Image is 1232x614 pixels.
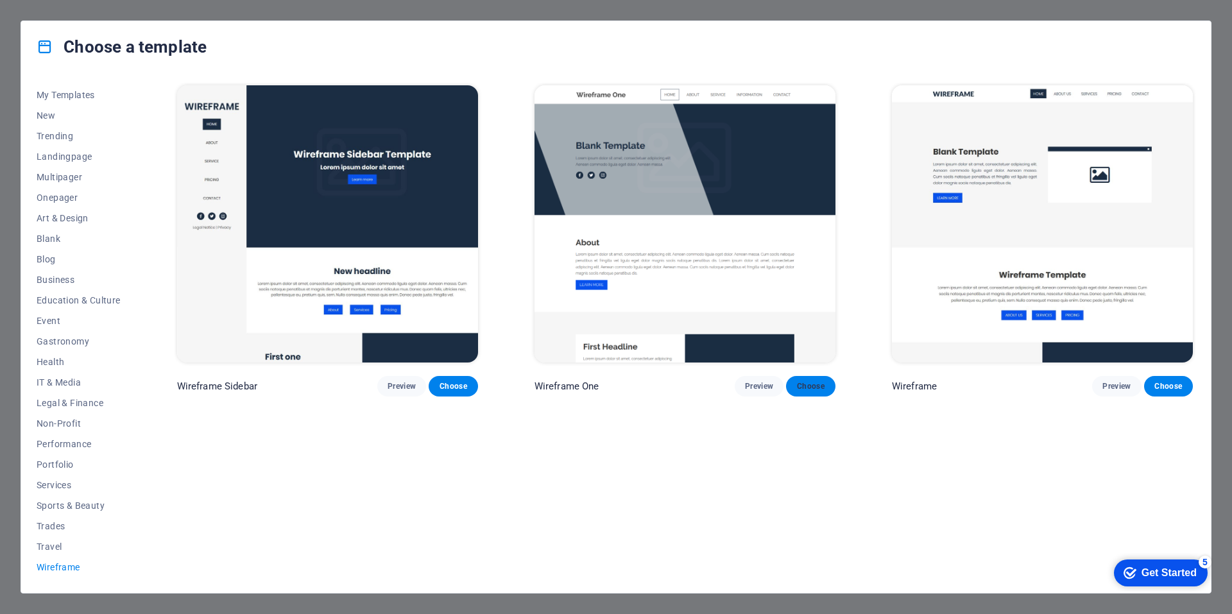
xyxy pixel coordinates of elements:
span: Trades [37,521,121,531]
button: Preview [1092,376,1141,397]
img: Wireframe One [535,85,835,362]
span: Choose [1154,381,1183,391]
button: IT & Media [37,372,121,393]
button: Health [37,352,121,372]
span: Preview [388,381,416,391]
button: Wireframe [37,557,121,577]
span: Education & Culture [37,295,121,305]
button: Legal & Finance [37,393,121,413]
span: Business [37,275,121,285]
button: Trending [37,126,121,146]
span: Preview [1102,381,1131,391]
span: Choose [796,381,825,391]
button: New [37,105,121,126]
img: Wireframe [892,85,1193,362]
span: Event [37,316,121,326]
button: Sports & Beauty [37,495,121,516]
p: Wireframe [892,380,937,393]
button: Choose [1144,376,1193,397]
span: Choose [439,381,467,391]
button: Blog [37,249,121,269]
button: Education & Culture [37,290,121,311]
button: My Templates [37,85,121,105]
button: Travel [37,536,121,557]
p: Wireframe Sidebar [177,380,257,393]
button: Gastronomy [37,331,121,352]
button: Art & Design [37,208,121,228]
h4: Choose a template [37,37,207,57]
span: Gastronomy [37,336,121,346]
span: Blog [37,254,121,264]
span: Travel [37,542,121,552]
button: Choose [429,376,477,397]
button: Blank [37,228,121,249]
span: Services [37,480,121,490]
span: New [37,110,121,121]
span: Legal & Finance [37,398,121,408]
button: Non-Profit [37,413,121,434]
button: Onepager [37,187,121,208]
button: Trades [37,516,121,536]
span: Wireframe [37,562,121,572]
button: Performance [37,434,121,454]
button: Choose [786,376,835,397]
span: Preview [745,381,773,391]
p: Wireframe One [535,380,599,393]
span: Portfolio [37,459,121,470]
button: Multipager [37,167,121,187]
button: Preview [377,376,426,397]
button: Services [37,475,121,495]
button: Event [37,311,121,331]
button: Preview [735,376,783,397]
span: Multipager [37,172,121,182]
button: Business [37,269,121,290]
button: Portfolio [37,454,121,475]
span: Blank [37,234,121,244]
span: My Templates [37,90,121,100]
div: Get Started [38,14,93,26]
span: IT & Media [37,377,121,388]
span: Landingpage [37,151,121,162]
span: Performance [37,439,121,449]
div: Get Started 5 items remaining, 0% complete [10,6,104,33]
span: Trending [37,131,121,141]
span: Onepager [37,192,121,203]
img: Wireframe Sidebar [177,85,478,362]
span: Health [37,357,121,367]
span: Art & Design [37,213,121,223]
span: Non-Profit [37,418,121,429]
button: Landingpage [37,146,121,167]
span: Sports & Beauty [37,500,121,511]
div: 5 [95,3,108,15]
